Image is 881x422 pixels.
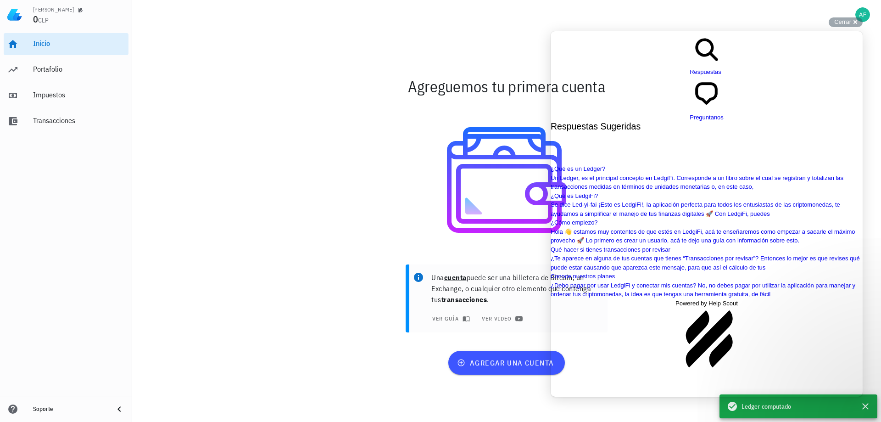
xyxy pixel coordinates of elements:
div: Soporte [33,405,106,413]
a: Impuestos [4,84,128,107]
span: ver guía [431,315,468,322]
iframe: Help Scout Beacon - Live Chat, Contact Form, and Knowledge Base [551,31,863,397]
a: Transacciones [4,110,128,132]
img: LedgiFi [7,7,22,22]
span: 0 [33,13,38,25]
div: Portafolio [33,65,125,73]
span: agregar una cuenta [459,358,554,367]
p: Una puede ser una billetera de Bitcoin, un Exchange, o cualquier otro elemento que contenga tus . [431,272,600,305]
span: ver video [481,315,521,322]
div: [PERSON_NAME] [33,6,74,13]
span: Cerrar [834,18,851,25]
div: Transacciones [33,116,125,125]
b: cuenta [444,273,467,282]
span: CLP [38,16,49,24]
div: Impuestos [33,90,125,99]
button: Cerrar [829,17,863,27]
a: Portafolio [4,59,128,81]
a: ver video [475,312,527,325]
a: Inicio [4,33,128,55]
button: agregar una cuenta [448,351,564,375]
button: ver guía [426,312,474,325]
div: Inicio [33,39,125,48]
span: Ledger computado [742,401,792,411]
div: avatar [855,7,870,22]
b: transacciones [441,295,487,304]
div: Agreguemos tu primera cuenta [235,72,779,101]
